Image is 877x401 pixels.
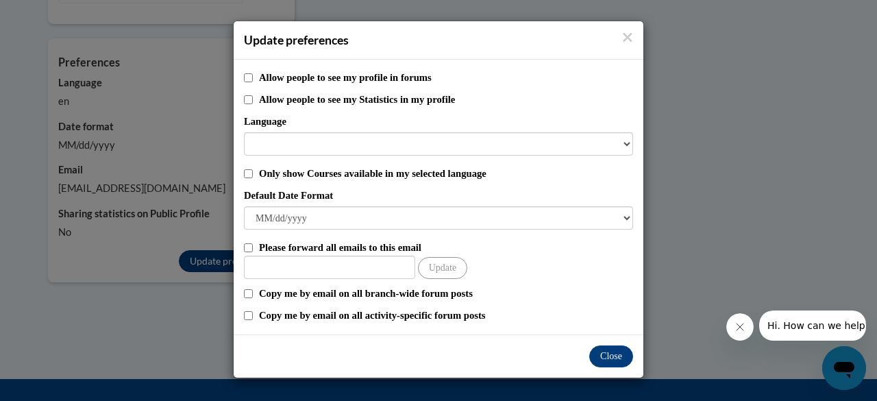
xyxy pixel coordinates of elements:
label: Allow people to see my profile in forums [259,70,633,85]
label: Only show Courses available in my selected language [259,166,633,181]
h4: Update preferences [244,32,633,49]
label: Please forward all emails to this email [259,240,633,255]
label: Default Date Format [244,188,633,203]
span: Hi. How can we help? [8,10,111,21]
input: Other Email [244,256,415,279]
iframe: Message from company [759,311,866,341]
iframe: Close message [726,313,754,341]
label: Language [244,114,633,129]
label: Allow people to see my Statistics in my profile [259,92,633,107]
